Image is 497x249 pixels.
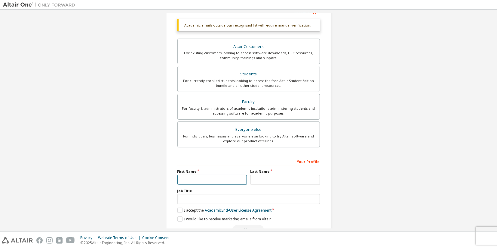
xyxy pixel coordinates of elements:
[181,106,316,116] div: For faculty & administrators of academic institutions administering students and accessing softwa...
[66,237,75,244] img: youtube.svg
[205,208,272,213] a: Academic End-User License Agreement
[36,237,43,244] img: facebook.svg
[177,225,320,234] div: Read and acccept EULA to continue
[181,98,316,106] div: Faculty
[177,208,272,213] label: I accept the
[181,78,316,88] div: For currently enrolled students looking to access the free Altair Student Edition bundle and all ...
[80,240,173,245] p: © 2025 Altair Engineering, Inc. All Rights Reserved.
[142,235,173,240] div: Cookie Consent
[177,216,271,222] label: I would like to receive marketing emails from Altair
[181,43,316,51] div: Altair Customers
[250,169,320,174] label: Last Name
[46,237,53,244] img: instagram.svg
[177,156,320,166] div: Your Profile
[181,51,316,60] div: For existing customers looking to access software downloads, HPC resources, community, trainings ...
[181,134,316,143] div: For individuals, businesses and everyone else looking to try Altair software and explore our prod...
[181,125,316,134] div: Everyone else
[80,235,98,240] div: Privacy
[56,237,63,244] img: linkedin.svg
[3,2,78,8] img: Altair One
[2,237,33,244] img: altair_logo.svg
[177,188,320,193] label: Job Title
[98,235,142,240] div: Website Terms of Use
[177,19,320,31] div: Academic emails outside our recognised list will require manual verification.
[177,169,247,174] label: First Name
[181,70,316,78] div: Students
